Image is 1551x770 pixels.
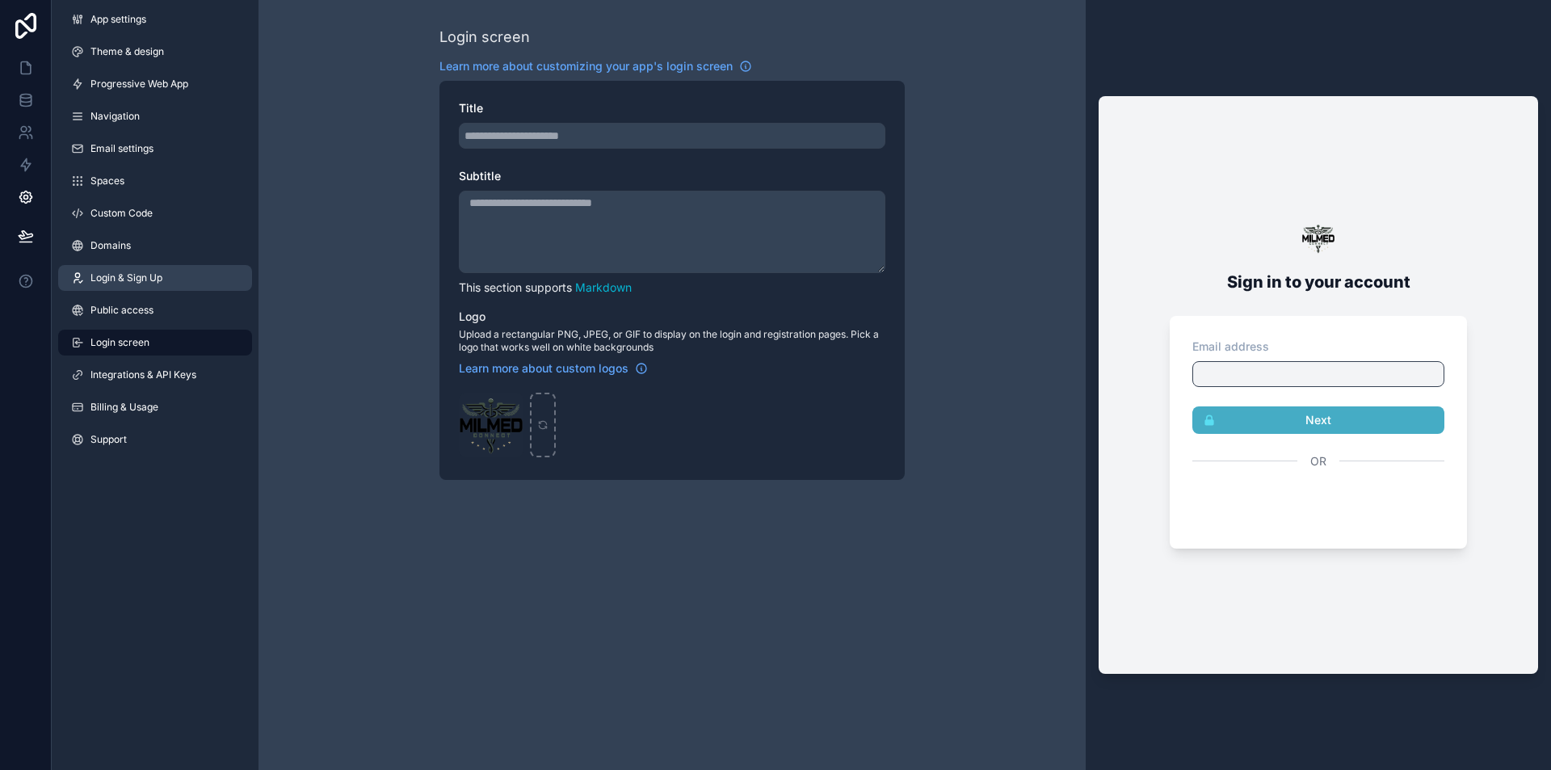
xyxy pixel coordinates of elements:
[58,71,252,97] a: Progressive Web App
[58,39,252,65] a: Theme & design
[439,26,530,48] div: Login screen
[1302,222,1335,255] img: logo
[58,297,252,323] a: Public access
[1163,267,1473,297] h2: Sign in to your account
[439,58,752,74] a: Learn more about customizing your app's login screen
[58,394,252,420] a: Billing & Usage
[459,280,572,294] span: This section supports
[90,207,153,220] span: Custom Code
[90,433,127,446] span: Support
[1192,339,1269,355] label: Email address
[459,328,885,354] span: Upload a rectangular PNG, JPEG, or GIF to display on the login and registration pages. Pick a log...
[439,58,733,74] span: Learn more about customizing your app's login screen
[90,304,153,317] span: Public access
[90,175,124,187] span: Spaces
[58,168,252,194] a: Spaces
[1184,487,1452,523] iframe: Sign in with Google Button
[58,136,252,162] a: Email settings
[58,233,252,259] a: Domains
[90,239,131,252] span: Domains
[90,45,164,58] span: Theme & design
[1310,453,1326,469] span: Or
[459,169,501,183] span: Subtitle
[459,101,483,115] span: Title
[90,142,153,155] span: Email settings
[90,368,196,381] span: Integrations & API Keys
[58,6,252,32] a: App settings
[90,78,188,90] span: Progressive Web App
[58,427,252,452] a: Support
[58,330,252,356] a: Login screen
[90,110,140,123] span: Navigation
[58,362,252,388] a: Integrations & API Keys
[459,309,485,323] span: Logo
[1192,406,1444,434] button: Next
[575,280,632,294] a: Markdown
[58,103,252,129] a: Navigation
[58,200,252,226] a: Custom Code
[90,401,158,414] span: Billing & Usage
[90,271,162,284] span: Login & Sign Up
[459,360,628,377] span: Learn more about custom logos
[90,13,146,26] span: App settings
[90,336,149,349] span: Login screen
[459,360,648,377] a: Learn more about custom logos
[58,265,252,291] a: Login & Sign Up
